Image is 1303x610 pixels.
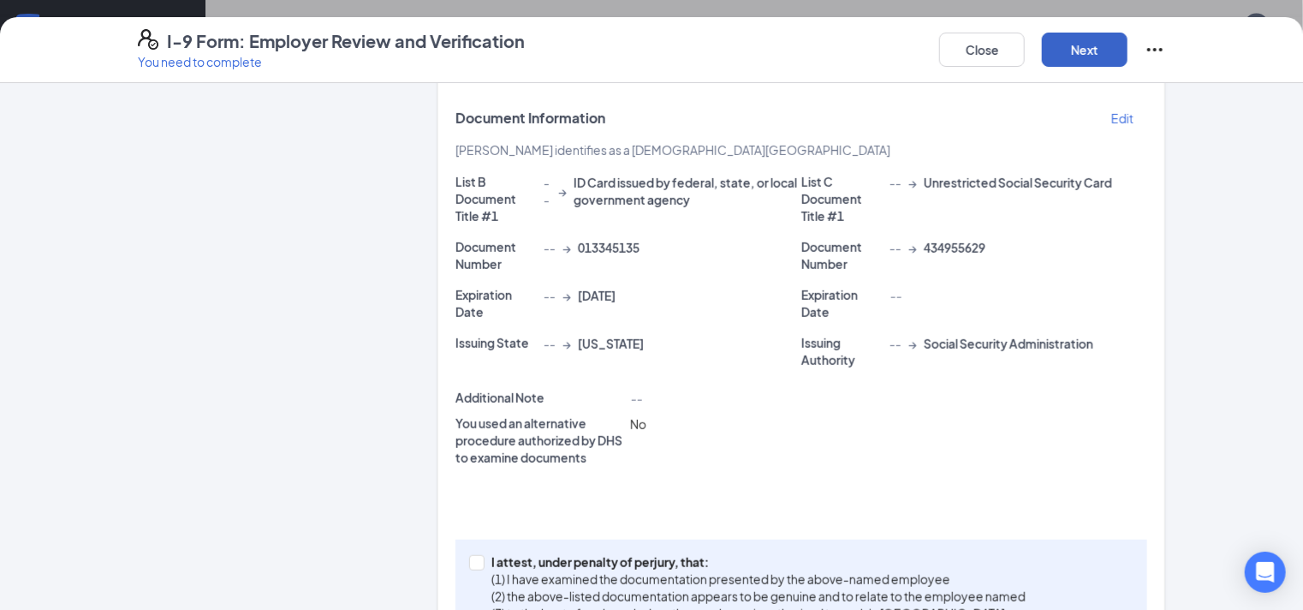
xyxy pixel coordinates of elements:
[491,588,1026,605] p: (2) the above-listed documentation appears to be genuine and to relate to the employee named
[455,334,537,351] p: Issuing State
[578,239,640,256] span: 013345135
[562,239,571,256] span: →
[138,29,158,50] svg: FormI9EVerifyIcon
[801,173,883,224] p: List C Document Title #1
[578,287,616,304] span: [DATE]
[558,182,567,200] span: →
[801,286,883,320] p: Expiration Date
[908,239,917,256] span: →
[1145,39,1165,60] svg: Ellipses
[138,53,525,70] p: You need to complete
[544,174,551,208] span: --
[574,174,801,208] span: ID Card issued by federal, state, or local government agency
[455,173,537,224] p: List B Document Title #1
[544,287,556,304] span: --
[455,415,623,466] p: You used an alternative procedure authorized by DHS to examine documents
[630,391,642,406] span: --
[578,335,644,352] span: [US_STATE]
[1111,110,1133,127] p: Edit
[1245,552,1286,593] div: Open Intercom Messenger
[801,334,883,368] p: Issuing Authority
[544,335,556,352] span: --
[167,29,525,53] h4: I-9 Form: Employer Review and Verification
[889,239,901,256] span: --
[889,288,901,303] span: --
[908,174,917,191] span: →
[455,142,890,158] span: [PERSON_NAME] identifies as a [DEMOGRAPHIC_DATA][GEOGRAPHIC_DATA]
[889,335,901,352] span: --
[455,110,605,127] span: Document Information
[1042,33,1127,67] button: Next
[491,571,1026,588] p: (1) I have examined the documentation presented by the above-named employee
[455,389,623,406] p: Additional Note
[630,416,646,432] span: No
[562,335,571,352] span: →
[939,33,1025,67] button: Close
[801,238,883,272] p: Document Number
[544,239,556,256] span: --
[924,335,1093,352] span: Social Security Administration
[455,238,537,272] p: Document Number
[889,174,901,191] span: --
[908,335,917,352] span: →
[924,174,1112,191] span: Unrestricted Social Security Card
[562,287,571,304] span: →
[491,553,1026,571] p: I attest, under penalty of perjury, that:
[924,239,985,256] span: 434955629
[455,286,537,320] p: Expiration Date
